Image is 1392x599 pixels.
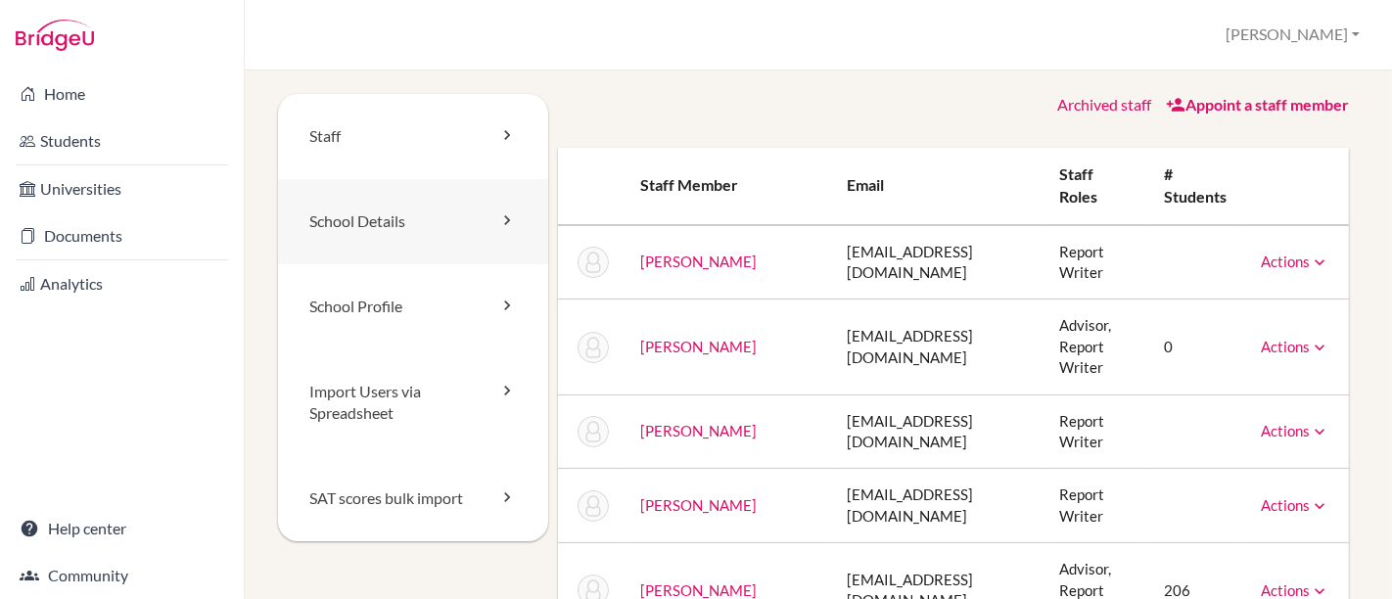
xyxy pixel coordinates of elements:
[4,74,240,114] a: Home
[578,416,609,447] img: Isabel Boisseleau
[1261,496,1329,514] a: Actions
[4,556,240,595] a: Community
[1261,338,1329,355] a: Actions
[625,148,831,225] th: Staff member
[1044,225,1148,299] td: Report Writer
[1261,581,1329,599] a: Actions
[831,299,1044,394] td: [EMAIL_ADDRESS][DOMAIN_NAME]
[831,469,1044,543] td: [EMAIL_ADDRESS][DOMAIN_NAME]
[640,581,757,599] a: [PERSON_NAME]
[1261,253,1329,270] a: Actions
[578,490,609,522] img: Kirstin Boutilier
[1261,422,1329,439] a: Actions
[278,456,548,541] a: SAT scores bulk import
[16,20,94,51] img: Bridge-U
[1044,394,1148,469] td: Report Writer
[4,169,240,208] a: Universities
[278,264,548,349] a: School Profile
[1148,299,1245,394] td: 0
[640,422,757,439] a: [PERSON_NAME]
[278,94,548,179] a: Staff
[578,247,609,278] img: Marcel Almeida
[1217,17,1369,53] button: [PERSON_NAME]
[640,253,757,270] a: [PERSON_NAME]
[831,225,1044,299] td: [EMAIL_ADDRESS][DOMAIN_NAME]
[578,332,609,363] img: Jasmine Anderson
[1044,148,1148,225] th: Staff roles
[4,264,240,303] a: Analytics
[1166,95,1349,114] a: Appoint a staff member
[640,338,757,355] a: [PERSON_NAME]
[278,179,548,264] a: School Details
[4,509,240,548] a: Help center
[1057,95,1151,114] a: Archived staff
[1148,148,1245,225] th: # students
[1044,299,1148,394] td: Advisor, Report Writer
[1044,469,1148,543] td: Report Writer
[831,148,1044,225] th: Email
[4,216,240,255] a: Documents
[831,394,1044,469] td: [EMAIL_ADDRESS][DOMAIN_NAME]
[278,349,548,457] a: Import Users via Spreadsheet
[640,496,757,514] a: [PERSON_NAME]
[4,121,240,161] a: Students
